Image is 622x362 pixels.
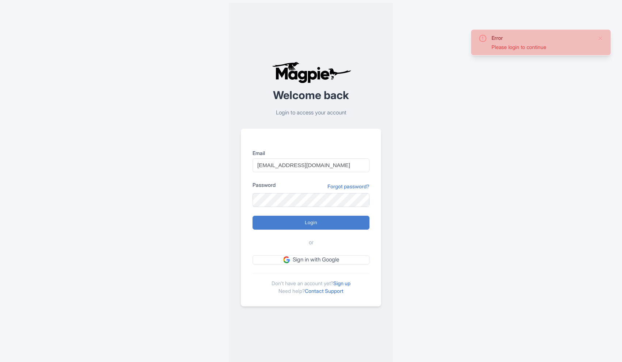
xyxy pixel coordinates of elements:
[309,238,314,247] span: or
[241,109,381,117] p: Login to access your account
[253,181,276,189] label: Password
[253,149,369,157] label: Email
[327,182,369,190] a: Forgot password?
[253,255,369,264] a: Sign in with Google
[333,280,350,286] a: Sign up
[492,34,592,42] div: Error
[598,34,603,43] button: Close
[253,273,369,295] div: Don't have an account yet? Need help?
[492,43,592,51] div: Please login to continue
[253,158,369,172] input: you@example.com
[241,89,381,101] h2: Welcome back
[305,288,344,294] a: Contact Support
[253,216,369,230] input: Login
[270,61,352,83] img: logo-ab69f6fb50320c5b225c76a69d11143b.png
[283,256,290,263] img: google.svg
